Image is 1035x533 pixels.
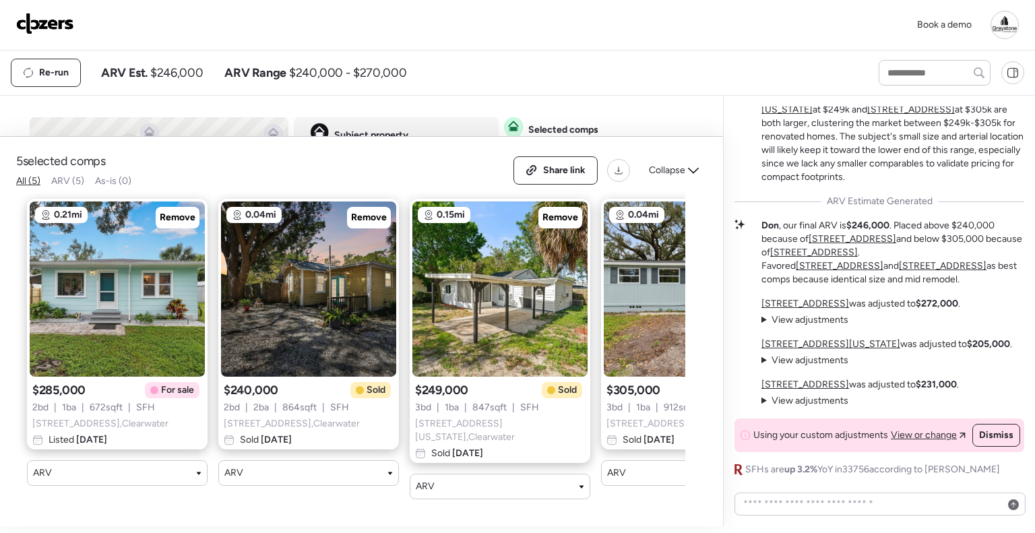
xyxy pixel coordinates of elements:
[528,123,598,137] span: Selected comps
[415,401,431,414] span: 3 bd
[761,379,849,390] a: [STREET_ADDRESS]
[245,401,248,414] span: |
[472,401,507,414] span: 847 sqft
[967,338,1010,350] strong: $205,000
[39,66,69,80] span: Re-run
[51,175,84,187] span: ARV (5)
[282,401,317,414] span: 864 sqft
[464,401,467,414] span: |
[512,401,515,414] span: |
[82,401,84,414] span: |
[846,220,889,231] strong: $246,000
[101,65,148,81] span: ARV Est.
[761,378,959,391] p: was adjusted to .
[16,13,74,34] img: Logo
[916,379,957,390] strong: $231,000
[770,247,858,258] a: [STREET_ADDRESS]
[827,195,933,208] span: ARV Estimate Generated
[649,164,685,177] span: Collapse
[224,382,278,398] span: $240,000
[753,429,888,442] span: Using your custom adjustments
[224,401,240,414] span: 2 bd
[32,401,49,414] span: 2 bd
[809,233,896,245] a: [STREET_ADDRESS]
[772,314,848,325] span: View adjustments
[136,401,155,414] span: SFH
[899,260,986,272] a: [STREET_ADDRESS]
[891,429,957,442] span: View or change
[761,298,849,309] a: [STREET_ADDRESS]
[95,175,131,187] span: As-is (0)
[761,313,848,327] summary: View adjustments
[415,382,468,398] span: $249,000
[636,401,650,414] span: 1 ba
[245,208,276,222] span: 0.04mi
[437,208,465,222] span: 0.15mi
[16,175,40,187] span: All (5)
[891,429,966,442] a: View or change
[916,298,958,309] strong: $272,000
[772,354,848,366] span: View adjustments
[917,19,972,30] span: Book a demo
[161,383,194,397] span: For sale
[150,65,203,81] span: $246,000
[74,434,107,445] span: [DATE]
[90,401,123,414] span: 672 sqft
[761,394,848,408] summary: View adjustments
[606,401,623,414] span: 3 bd
[641,434,675,445] span: [DATE]
[979,429,1013,442] span: Dismiss
[259,434,292,445] span: [DATE]
[761,90,1024,184] p: Nearby mid-tier remodeled sales like at $249k and at $305k are both larger, clustering the market...
[289,65,406,81] span: $240,000 - $270,000
[33,466,52,480] span: ARV
[431,447,483,460] span: Sold
[128,401,131,414] span: |
[761,219,1024,286] p: , our final ARV is . Placed above $240,000 because of and below $305,000 because of . Favored and...
[416,480,435,493] span: ARV
[224,466,243,480] span: ARV
[224,417,360,431] span: [STREET_ADDRESS] , Clearwater
[745,463,1000,476] span: SFHs are YoY in 33756 according to [PERSON_NAME]
[367,383,385,397] span: Sold
[606,382,660,398] span: $305,000
[160,211,195,224] span: Remove
[761,220,779,231] strong: Don
[628,401,631,414] span: |
[761,338,900,350] a: [STREET_ADDRESS][US_STATE]
[558,383,577,397] span: Sold
[253,401,269,414] span: 2 ba
[437,401,439,414] span: |
[761,354,848,367] summary: View adjustments
[628,208,659,222] span: 0.04mi
[623,433,675,447] span: Sold
[62,401,76,414] span: 1 ba
[664,401,695,414] span: 912 sqft
[606,417,743,431] span: [STREET_ADDRESS] , Clearwater
[351,211,387,224] span: Remove
[54,401,57,414] span: |
[445,401,459,414] span: 1 ba
[224,65,286,81] span: ARV Range
[784,464,817,475] span: up 3.2%
[32,417,168,431] span: [STREET_ADDRESS] , Clearwater
[322,401,325,414] span: |
[415,417,585,444] span: [STREET_ADDRESS][US_STATE] , Clearwater
[761,338,1012,351] p: was adjusted to .
[32,382,86,398] span: $285,000
[867,104,955,115] a: [STREET_ADDRESS]
[54,208,82,222] span: 0.21mi
[240,433,292,447] span: Sold
[656,401,658,414] span: |
[796,260,883,272] a: [STREET_ADDRESS]
[520,401,539,414] span: SFH
[330,401,349,414] span: SFH
[772,395,848,406] span: View adjustments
